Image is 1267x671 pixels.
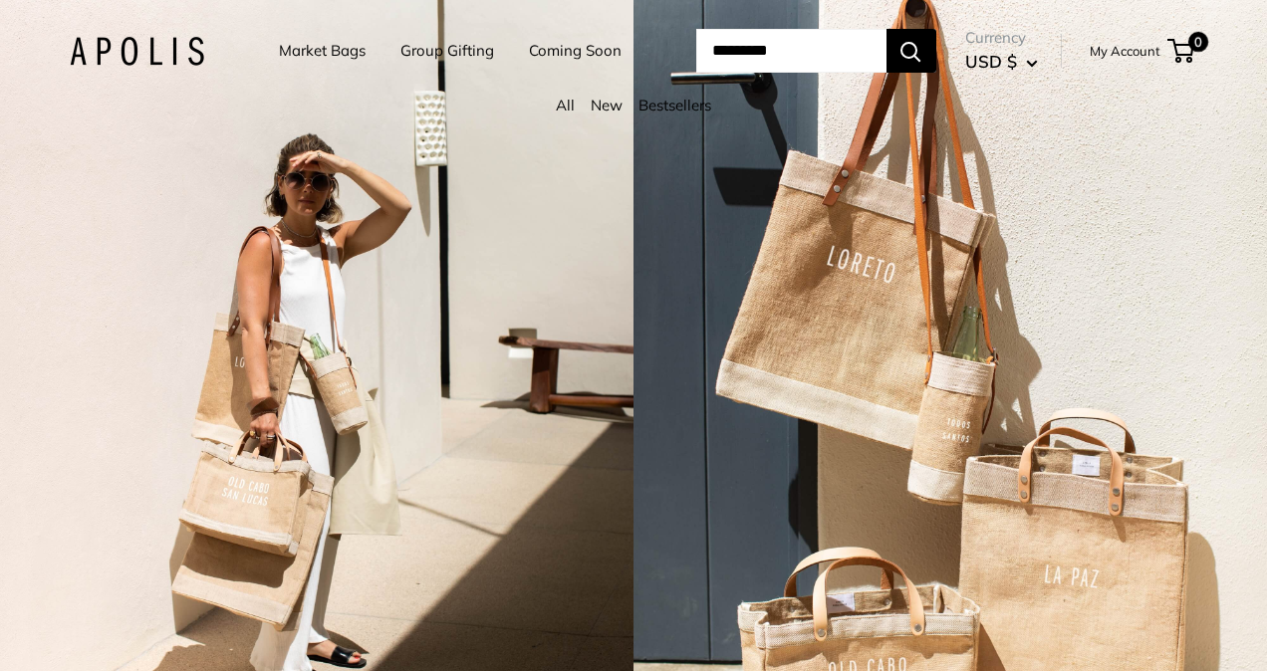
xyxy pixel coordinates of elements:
a: All [556,96,575,114]
span: 0 [1187,32,1207,52]
button: Search [887,29,936,73]
a: Market Bags [279,37,366,65]
a: 0 [1169,39,1194,63]
span: USD $ [965,51,1017,72]
span: Currency [965,24,1038,52]
input: Search... [696,29,887,73]
a: New [591,96,623,114]
a: Group Gifting [400,37,494,65]
img: Apolis [70,37,204,66]
a: My Account [1090,39,1160,63]
a: Coming Soon [529,37,622,65]
button: USD $ [965,46,1038,78]
a: Bestsellers [638,96,711,114]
